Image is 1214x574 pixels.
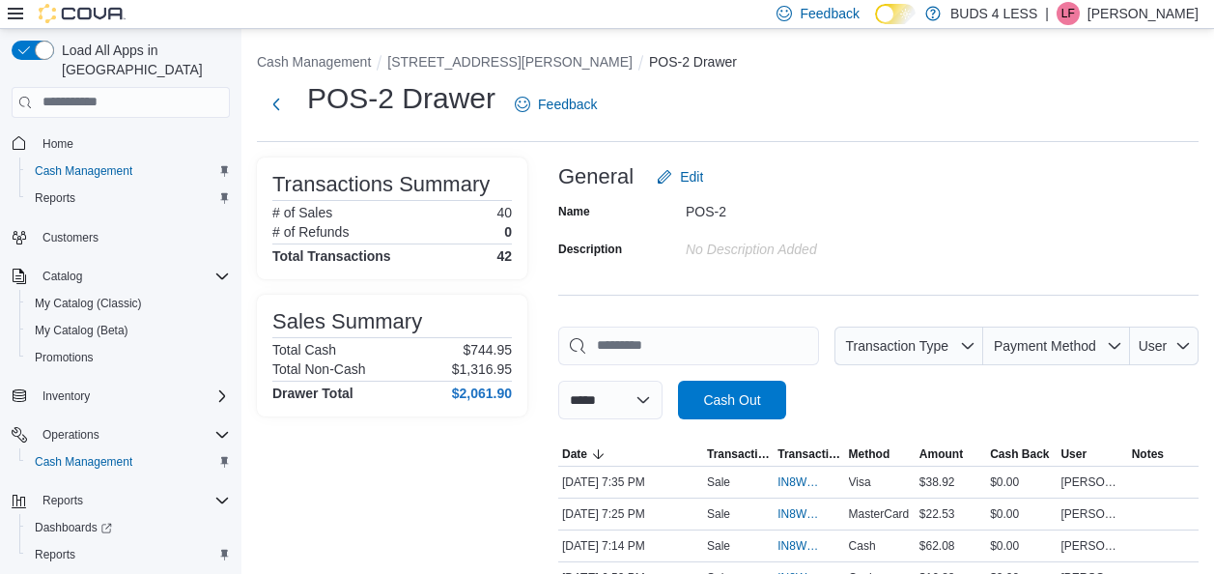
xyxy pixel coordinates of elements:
span: [PERSON_NAME] [1060,506,1123,522]
span: Reports [35,190,75,206]
span: Cash [849,538,876,554]
span: Catalog [42,269,82,284]
h4: $2,061.90 [452,386,512,401]
button: Date [558,443,703,466]
button: Cash Out [678,381,786,419]
span: [PERSON_NAME] [1060,474,1123,490]
span: Edit [680,167,703,187]
span: User [1060,446,1087,462]
button: Edit [649,158,711,196]
nav: An example of EuiBreadcrumbs [257,52,1199,75]
p: [PERSON_NAME] [1087,2,1199,25]
button: Amount [916,443,986,466]
span: My Catalog (Beta) [27,319,230,342]
h6: Total Non-Cash [272,361,366,377]
a: Home [35,132,81,156]
span: Reports [27,543,230,566]
span: Payment Method [994,338,1096,354]
div: $0.00 [986,534,1057,558]
span: [PERSON_NAME] [1060,538,1123,554]
span: IN8W07-680173 [777,506,821,522]
a: My Catalog (Classic) [27,292,150,315]
button: Reports [19,185,238,212]
span: Cash Management [35,163,132,179]
h3: Sales Summary [272,310,422,333]
button: User [1130,327,1199,365]
div: $0.00 [986,471,1057,494]
span: Notes [1132,446,1164,462]
button: Transaction # [774,443,844,466]
button: Reports [4,487,238,514]
button: Transaction Type [703,443,774,466]
p: Sale [707,474,730,490]
h1: POS-2 Drawer [307,79,495,118]
h6: Total Cash [272,342,336,358]
span: Dashboards [35,520,112,535]
span: Cash Out [703,390,760,410]
button: IN8W07-680195 [777,471,840,494]
span: Load All Apps in [GEOGRAPHIC_DATA] [54,41,230,79]
label: Description [558,242,622,257]
span: Amount [919,446,963,462]
button: Cash Back [986,443,1057,466]
div: [DATE] 7:35 PM [558,471,703,494]
button: Payment Method [983,327,1130,365]
p: Sale [707,506,730,522]
input: Dark Mode [875,4,916,24]
h4: 42 [496,248,512,264]
span: Promotions [35,350,94,365]
button: IN8W07-680150 [777,534,840,558]
button: My Catalog (Classic) [19,290,238,317]
button: Catalog [4,263,238,290]
span: IN8W07-680150 [777,538,821,554]
span: Promotions [27,346,230,369]
span: Customers [42,230,99,245]
a: Dashboards [19,514,238,541]
span: IN8W07-680195 [777,474,821,490]
button: Transaction Type [834,327,983,365]
span: Date [562,446,587,462]
span: Home [42,136,73,152]
span: Feedback [538,95,597,114]
button: Inventory [4,383,238,410]
p: 0 [504,224,512,240]
span: Visa [849,474,871,490]
span: Operations [42,427,99,443]
span: Reports [27,187,230,210]
span: Inventory [35,385,230,408]
span: Reports [42,493,83,508]
button: Notes [1128,443,1199,466]
div: No Description added [686,234,945,257]
p: | [1045,2,1049,25]
p: $744.95 [463,342,512,358]
span: Inventory [42,388,90,404]
div: [DATE] 7:14 PM [558,534,703,558]
span: Cash Management [35,454,132,470]
span: $62.08 [919,538,955,554]
div: POS-2 [686,196,945,219]
button: Promotions [19,344,238,371]
button: Catalog [35,265,90,288]
input: This is a search bar. As you type, the results lower in the page will automatically filter. [558,327,819,365]
button: User [1057,443,1127,466]
button: Cash Management [257,54,371,70]
button: Customers [4,223,238,251]
a: Feedback [507,85,605,124]
span: MasterCard [849,506,910,522]
p: $1,316.95 [452,361,512,377]
span: Reports [35,489,230,512]
span: Transaction # [777,446,840,462]
span: LF [1061,2,1075,25]
button: Next [257,85,296,124]
button: Reports [19,541,238,568]
a: Reports [27,543,83,566]
span: Home [35,131,230,156]
span: My Catalog (Classic) [27,292,230,315]
button: Operations [4,421,238,448]
p: 40 [496,205,512,220]
span: $38.92 [919,474,955,490]
img: Cova [39,4,126,23]
span: Dashboards [27,516,230,539]
span: Operations [35,423,230,446]
a: Cash Management [27,159,140,183]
